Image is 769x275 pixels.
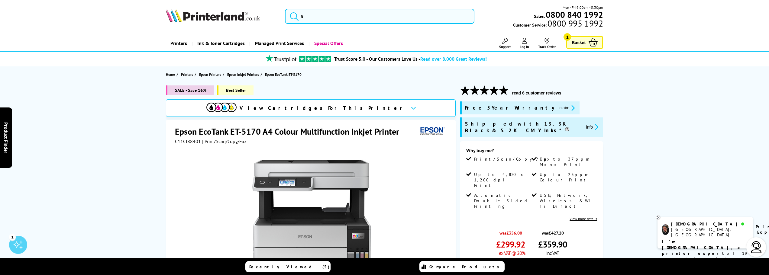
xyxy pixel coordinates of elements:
div: 1 [9,234,16,240]
img: chris-livechat.png [662,224,669,235]
a: Compare Products [419,261,505,272]
a: Recently Viewed (5) [245,261,331,272]
b: I'm [DEMOGRAPHIC_DATA], a printer expert [662,239,742,256]
img: user-headset-light.svg [750,241,762,253]
a: Basket 1 [566,36,603,49]
span: Product Finder [3,122,9,153]
div: [GEOGRAPHIC_DATA], [GEOGRAPHIC_DATA] [671,227,748,238]
div: [DEMOGRAPHIC_DATA] [671,221,748,227]
p: of 19 years! I can help you choose the right product [662,239,748,273]
span: Compare Products [429,264,502,270]
span: Recently Viewed (5) [249,264,330,270]
span: 1 [564,33,571,41]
